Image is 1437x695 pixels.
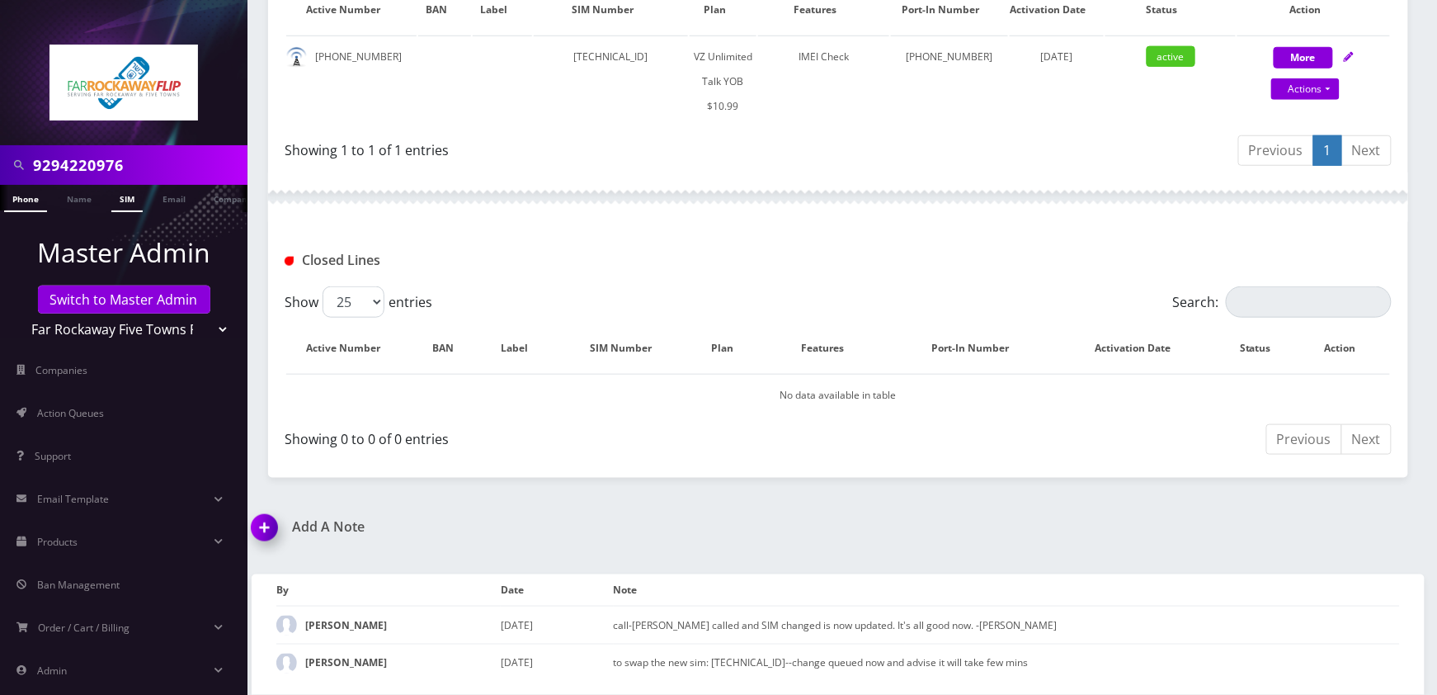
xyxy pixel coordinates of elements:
[305,618,387,632] strong: [PERSON_NAME]
[252,519,826,535] a: Add A Note
[758,45,888,69] div: IMEI Check
[285,423,826,449] div: Showing 0 to 0 of 0 entries
[1313,135,1342,166] a: 1
[501,607,613,645] td: [DATE]
[286,324,417,372] th: Active Number: activate to sort column descending
[111,185,143,212] a: SIM
[562,324,696,372] th: SIM Number: activate to sort column ascending
[1173,286,1392,318] label: Search:
[33,149,243,181] input: Search in Company
[59,185,100,210] a: Name
[37,406,104,420] span: Action Queues
[1223,324,1305,372] th: Status: activate to sort column ascending
[614,607,1400,645] td: call-[PERSON_NAME] called and SIM changed is now updated. It's all good now. -[PERSON_NAME]
[766,324,896,372] th: Features: activate to sort column ascending
[49,45,198,121] img: Far Rockaway Five Towns Flip
[1341,424,1392,455] a: Next
[285,257,294,266] img: Closed Lines
[1226,286,1392,318] input: Search:
[323,286,384,318] select: Showentries
[1274,47,1333,69] button: More
[286,47,307,68] img: default.png
[690,35,756,127] td: VZ Unlimited Talk YOB $10.99
[501,574,613,607] th: Date
[286,374,1390,416] td: No data available in table
[698,324,764,372] th: Plan: activate to sort column ascending
[37,578,120,592] span: Ban Management
[614,644,1400,682] td: to swap the new sim: [TECHNICAL_ID]--change queued now and advise it will take few mins
[39,621,130,635] span: Order / Cart / Billing
[1266,424,1342,455] a: Previous
[1238,135,1314,166] a: Previous
[1271,78,1340,100] a: Actions
[154,185,194,210] a: Email
[1307,324,1390,372] th: Action : activate to sort column ascending
[285,253,637,268] h1: Closed Lines
[1040,50,1072,64] span: [DATE]
[286,35,417,127] td: [PHONE_NUMBER]
[36,363,88,377] span: Companies
[534,35,688,127] td: [TECHNICAL_ID]
[4,185,47,212] a: Phone
[486,324,560,372] th: Label: activate to sort column ascending
[37,535,78,549] span: Products
[1341,135,1392,166] a: Next
[418,324,484,372] th: BAN: activate to sort column ascending
[276,574,501,607] th: By
[37,492,109,506] span: Email Template
[35,449,71,463] span: Support
[37,664,67,678] span: Admin
[891,35,1008,127] td: [PHONE_NUMBER]
[1061,324,1221,372] th: Activation Date: activate to sort column ascending
[205,185,261,210] a: Company
[614,574,1400,607] th: Note
[1147,46,1195,67] span: active
[305,656,387,670] strong: [PERSON_NAME]
[285,286,432,318] label: Show entries
[501,644,613,682] td: [DATE]
[285,134,826,160] div: Showing 1 to 1 of 1 entries
[38,286,210,314] a: Switch to Master Admin
[898,324,1059,372] th: Port-In Number: activate to sort column ascending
